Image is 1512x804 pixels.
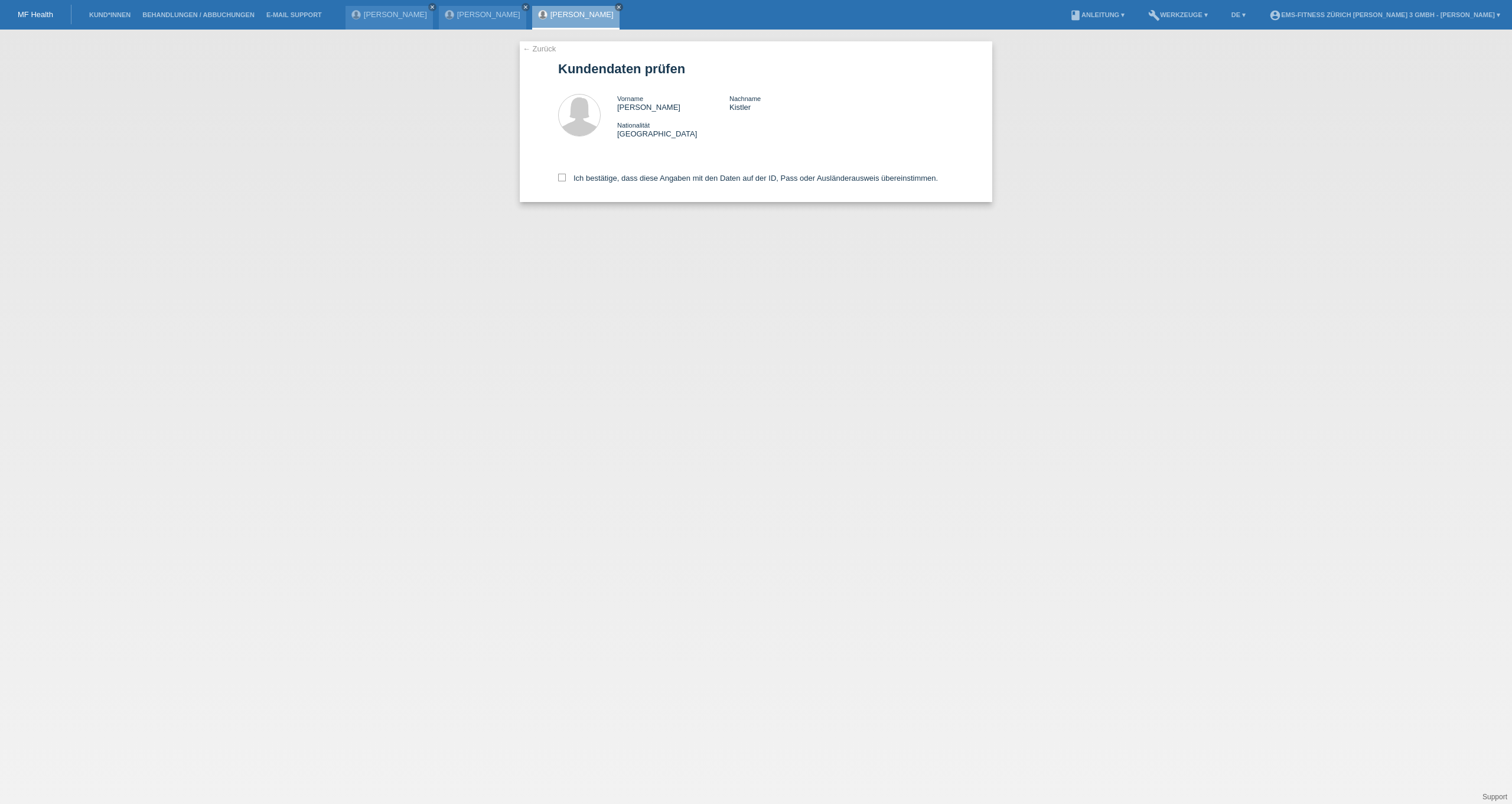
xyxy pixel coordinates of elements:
[1482,793,1507,801] a: Support
[616,4,622,10] i: close
[18,10,53,19] a: MF Health
[617,121,729,138] div: [GEOGRAPHIC_DATA]
[615,3,623,11] a: close
[1064,11,1130,18] a: bookAnleitung ▾
[83,11,136,18] a: Kund*innen
[1269,9,1281,21] i: account_circle
[364,10,427,19] a: [PERSON_NAME]
[1142,11,1214,18] a: buildWerkzeuge ▾
[617,94,729,112] div: [PERSON_NAME]
[617,122,650,129] span: Nationalität
[428,3,436,11] a: close
[260,11,328,18] a: E-Mail Support
[558,61,954,76] h1: Kundendaten prüfen
[429,4,435,10] i: close
[1070,9,1081,21] i: book
[457,10,520,19] a: [PERSON_NAME]
[522,3,530,11] a: close
[729,95,761,102] span: Nachname
[1263,11,1506,18] a: account_circleEMS-Fitness Zürich [PERSON_NAME] 3 GmbH - [PERSON_NAME] ▾
[558,174,938,183] label: Ich bestätige, dass diese Angaben mit den Daten auf der ID, Pass oder Ausländerausweis übereinsti...
[550,10,614,19] a: [PERSON_NAME]
[729,94,842,112] div: Kistler
[617,95,643,102] span: Vorname
[523,44,556,53] a: ← Zurück
[523,4,529,10] i: close
[136,11,260,18] a: Behandlungen / Abbuchungen
[1226,11,1252,18] a: DE ▾
[1148,9,1160,21] i: build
